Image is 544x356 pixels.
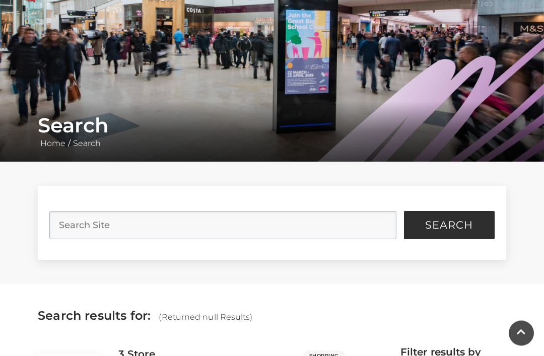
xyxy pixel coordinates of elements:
[30,114,514,150] div: /
[38,309,151,323] span: Search results for:
[404,211,495,240] button: Search
[71,139,103,149] a: Search
[38,139,68,149] a: Home
[49,211,396,240] input: Search Site
[159,313,252,322] span: (Returned null Results)
[38,114,506,138] h1: Search
[425,221,473,231] span: Search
